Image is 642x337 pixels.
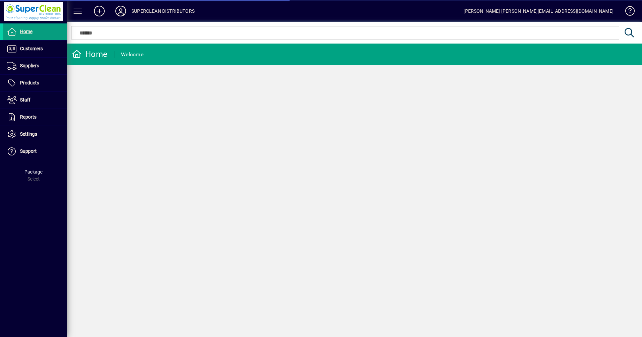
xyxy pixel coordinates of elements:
a: Customers [3,41,67,57]
a: Knowledge Base [620,1,634,23]
a: Support [3,143,67,160]
div: [PERSON_NAME] [PERSON_NAME][EMAIL_ADDRESS][DOMAIN_NAME] [463,6,614,16]
span: Customers [20,46,43,51]
span: Staff [20,97,30,103]
div: Home [72,49,107,60]
span: Support [20,148,37,154]
a: Settings [3,126,67,143]
span: Suppliers [20,63,39,68]
span: Products [20,80,39,85]
a: Staff [3,92,67,109]
span: Settings [20,131,37,137]
a: Reports [3,109,67,126]
span: Package [24,169,42,175]
button: Add [89,5,110,17]
a: Products [3,75,67,91]
div: SUPERCLEAN DISTRIBUTORS [131,6,195,16]
a: Suppliers [3,58,67,74]
div: Welcome [121,49,143,60]
span: Reports [20,114,36,120]
span: Home [20,29,32,34]
button: Profile [110,5,131,17]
